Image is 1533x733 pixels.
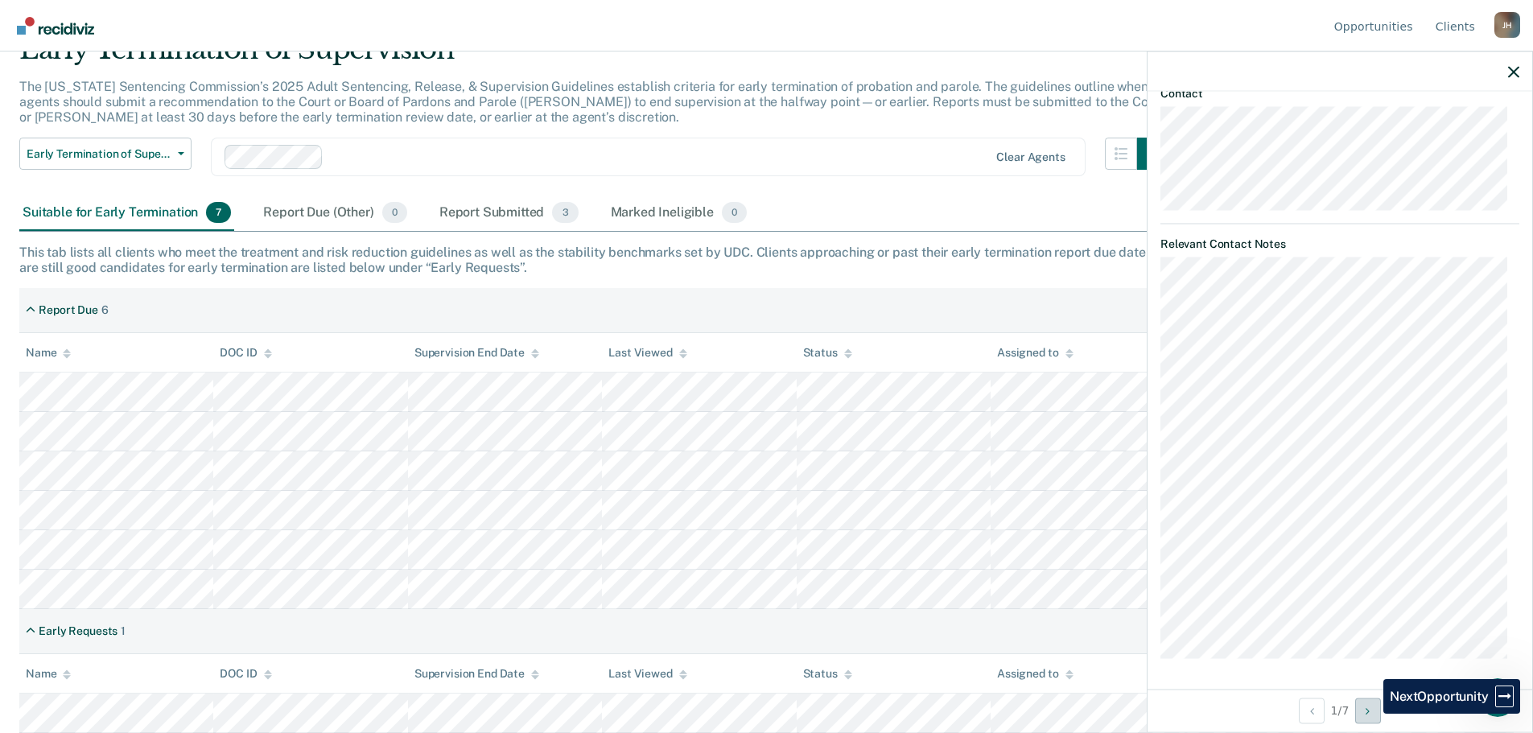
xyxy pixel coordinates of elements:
[608,196,751,231] div: Marked Ineligible
[722,202,747,223] span: 0
[39,303,98,317] div: Report Due
[1299,698,1325,723] button: Previous Opportunity
[997,667,1073,681] div: Assigned to
[101,303,109,317] div: 6
[121,624,126,638] div: 1
[206,202,231,223] span: 7
[26,346,71,360] div: Name
[220,667,271,681] div: DOC ID
[997,346,1073,360] div: Assigned to
[382,202,407,223] span: 0
[552,202,578,223] span: 3
[436,196,582,231] div: Report Submitted
[27,147,171,161] span: Early Termination of Supervision
[17,17,94,35] img: Recidiviz
[19,245,1514,275] div: This tab lists all clients who meet the treatment and risk reduction guidelines as well as the st...
[26,667,71,681] div: Name
[1160,237,1519,250] dt: Relevant Contact Notes
[608,346,686,360] div: Last Viewed
[1494,12,1520,38] div: J H
[39,624,117,638] div: Early Requests
[414,667,539,681] div: Supervision End Date
[1160,87,1519,101] dt: Contact
[19,79,1164,125] p: The [US_STATE] Sentencing Commission’s 2025 Adult Sentencing, Release, & Supervision Guidelines e...
[1494,12,1520,38] button: Profile dropdown button
[1148,689,1532,731] div: 1 / 7
[1355,698,1381,723] button: Next Opportunity
[19,33,1169,79] div: Early Termination of Supervision
[19,196,234,231] div: Suitable for Early Termination
[996,150,1065,164] div: Clear agents
[803,667,852,681] div: Status
[414,346,539,360] div: Supervision End Date
[803,346,852,360] div: Status
[220,346,271,360] div: DOC ID
[608,667,686,681] div: Last Viewed
[260,196,410,231] div: Report Due (Other)
[1478,678,1517,717] iframe: Intercom live chat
